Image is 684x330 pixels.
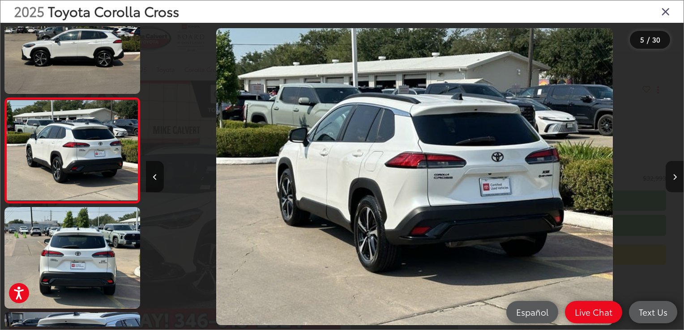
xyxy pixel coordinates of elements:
[565,301,622,323] a: Live Chat
[506,301,558,323] a: Español
[570,306,617,317] span: Live Chat
[5,100,139,200] img: 2025 Toyota Corolla Cross Hybrid XSE
[216,28,613,325] img: 2025 Toyota Corolla Cross Hybrid XSE
[661,5,670,17] i: Close gallery
[145,28,683,325] div: 2025 Toyota Corolla Cross Hybrid XSE 4
[652,34,660,44] span: 30
[512,306,553,317] span: Español
[640,34,644,44] span: 5
[3,206,141,310] img: 2025 Toyota Corolla Cross Hybrid XSE
[666,161,684,192] button: Next image
[646,37,650,43] span: /
[629,301,677,323] a: Text Us
[48,1,179,21] span: Toyota Corolla Cross
[634,306,672,317] span: Text Us
[146,161,164,192] button: Previous image
[14,1,44,21] span: 2025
